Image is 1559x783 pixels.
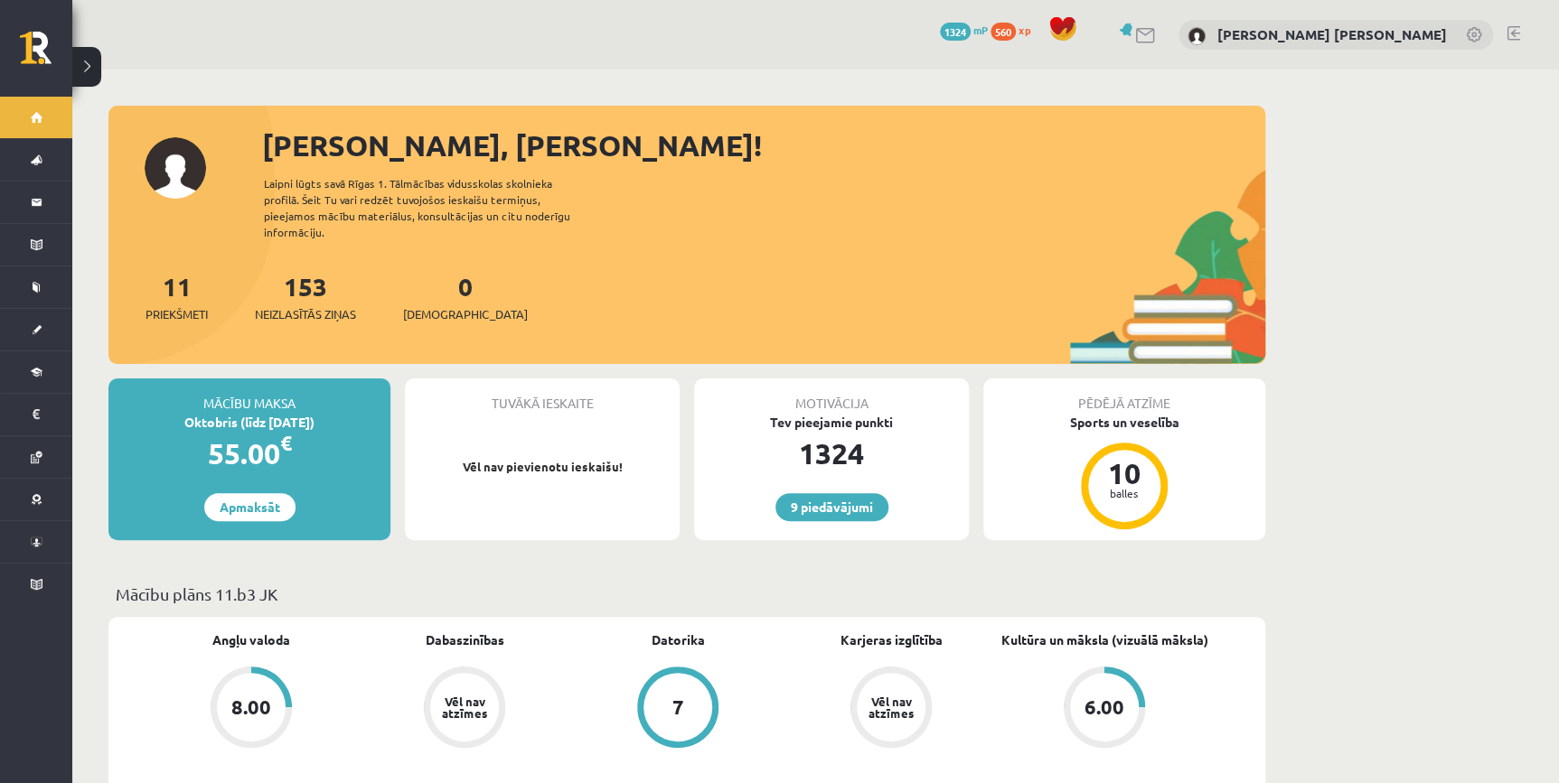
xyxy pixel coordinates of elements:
[694,378,969,413] div: Motivācija
[439,695,490,719] div: Vēl nav atzīmes
[866,695,916,719] div: Vēl nav atzīmes
[255,305,356,323] span: Neizlasītās ziņas
[998,666,1211,751] a: 6.00
[940,23,988,37] a: 1324 mP
[991,23,1039,37] a: 560 xp
[145,666,358,751] a: 8.00
[108,432,390,475] div: 55.00
[991,23,1016,41] span: 560
[784,666,998,751] a: Vēl nav atzīmes
[1097,488,1151,499] div: balles
[1188,27,1206,45] img: Adrians Viesturs Pārums
[672,697,684,717] div: 7
[694,432,969,475] div: 1324
[652,630,705,649] a: Datorika
[426,630,504,649] a: Dabaszinības
[1085,697,1124,717] div: 6.00
[212,630,290,649] a: Angļu valoda
[20,32,72,77] a: Rīgas 1. Tālmācības vidusskola
[146,270,208,323] a: 11Priekšmeti
[1001,630,1208,649] a: Kultūra un māksla (vizuālā māksla)
[255,270,356,323] a: 153Neizlasītās ziņas
[775,493,888,521] a: 9 piedāvājumi
[231,697,271,717] div: 8.00
[940,23,971,41] span: 1324
[146,305,208,323] span: Priekšmeti
[262,124,1265,167] div: [PERSON_NAME], [PERSON_NAME]!
[403,305,528,323] span: [DEMOGRAPHIC_DATA]
[405,378,680,413] div: Tuvākā ieskaite
[973,23,988,37] span: mP
[116,582,1258,606] p: Mācību plāns 11.b3 JK
[264,175,602,240] div: Laipni lūgts savā Rīgas 1. Tālmācības vidusskolas skolnieka profilā. Šeit Tu vari redzēt tuvojošo...
[983,378,1265,413] div: Pēdējā atzīme
[414,458,671,476] p: Vēl nav pievienotu ieskaišu!
[403,270,528,323] a: 0[DEMOGRAPHIC_DATA]
[280,430,292,456] span: €
[571,666,784,751] a: 7
[358,666,571,751] a: Vēl nav atzīmes
[204,493,296,521] a: Apmaksāt
[841,630,943,649] a: Karjeras izglītība
[1217,25,1447,43] a: [PERSON_NAME] [PERSON_NAME]
[983,413,1265,532] a: Sports un veselība 10 balles
[108,378,390,413] div: Mācību maksa
[983,413,1265,432] div: Sports un veselība
[108,413,390,432] div: Oktobris (līdz [DATE])
[1097,459,1151,488] div: 10
[1019,23,1030,37] span: xp
[694,413,969,432] div: Tev pieejamie punkti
